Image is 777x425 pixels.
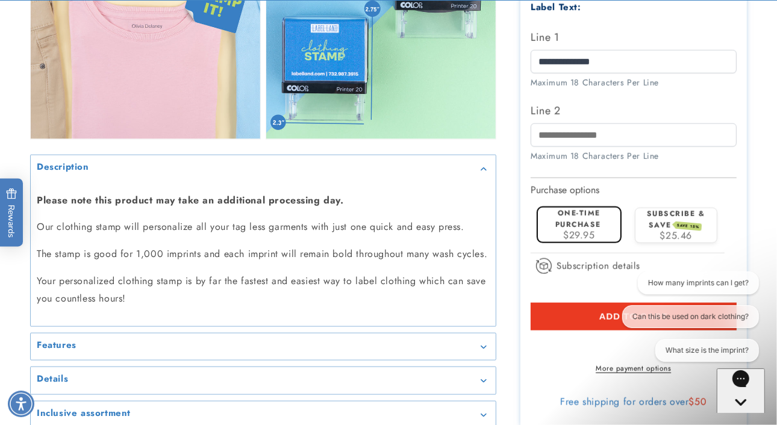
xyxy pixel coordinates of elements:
[647,208,705,231] label: Subscribe & save
[717,368,765,413] iframe: Gorgias live chat messenger
[6,188,17,238] span: Rewards
[37,273,490,308] p: Your personalized clothing stamp is by far the fastest and easiest way to label clothing which ca...
[531,150,737,163] div: Maximum 18 Characters Per Line
[37,408,131,420] h2: Inclusive assortment
[10,329,152,365] iframe: Sign Up via Text for Offers
[37,246,490,263] p: The stamp is good for 1,000 imprints and each imprint will remain bold throughout many wash cycles.
[531,303,737,330] button: Add to cart
[37,219,490,236] p: Our clothing stamp will personalize all your tag less garments with just one quick and easy press.
[555,208,601,230] label: One-time purchase
[37,193,344,207] strong: Please note this product may take an additional processing day.
[8,391,34,417] div: Accessibility Menu
[31,367,496,394] summary: Details
[613,271,765,371] iframe: Gorgias live chat conversation starters
[531,397,737,409] div: Free shipping for orders over
[531,28,737,47] label: Line 1
[31,155,496,182] summary: Description
[531,101,737,120] label: Line 2
[689,396,695,409] span: $
[31,333,496,361] summary: Features
[660,229,692,243] span: $25.46
[37,161,89,173] h2: Description
[531,364,737,374] a: More payment options
[675,222,702,231] span: SAVE 15%
[599,311,668,322] span: Add to cart
[563,228,595,242] span: $29.95
[531,183,599,197] label: Purchase options
[694,396,707,409] span: 50
[531,76,737,89] div: Maximum 18 Characters Per Line
[531,1,581,14] label: Label Text:
[557,259,640,273] span: Subscription details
